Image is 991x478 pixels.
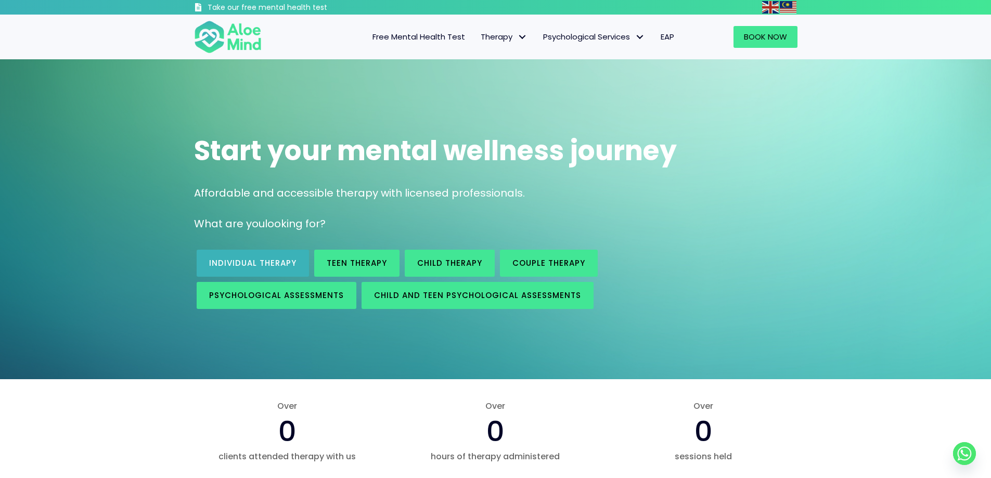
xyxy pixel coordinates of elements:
a: Take our free mental health test [194,3,383,15]
span: Psychological assessments [209,290,344,301]
a: Psychological assessments [197,282,356,309]
span: sessions held [610,450,797,462]
img: Aloe mind Logo [194,20,262,54]
p: Affordable and accessible therapy with licensed professionals. [194,186,797,201]
a: Child Therapy [405,250,495,277]
span: Book Now [744,31,787,42]
span: Psychological Services [543,31,645,42]
span: looking for? [265,216,326,231]
span: hours of therapy administered [402,450,589,462]
a: Free Mental Health Test [365,26,473,48]
a: Individual therapy [197,250,309,277]
img: ms [780,1,796,14]
span: 0 [278,411,297,451]
a: Whatsapp [953,442,976,465]
span: Over [194,400,381,412]
a: EAP [653,26,682,48]
span: Teen Therapy [327,257,387,268]
span: Child and Teen Psychological assessments [374,290,581,301]
span: Couple therapy [512,257,585,268]
a: English [762,1,780,13]
span: EAP [661,31,674,42]
span: 0 [486,411,505,451]
span: Over [402,400,589,412]
a: Teen Therapy [314,250,400,277]
a: Book Now [733,26,797,48]
a: Malay [780,1,797,13]
a: Child and Teen Psychological assessments [362,282,594,309]
span: Over [610,400,797,412]
span: What are you [194,216,265,231]
a: Psychological ServicesPsychological Services: submenu [535,26,653,48]
a: TherapyTherapy: submenu [473,26,535,48]
span: Psychological Services: submenu [633,30,648,45]
img: en [762,1,779,14]
span: Free Mental Health Test [372,31,465,42]
span: Individual therapy [209,257,297,268]
span: Therapy: submenu [515,30,530,45]
span: Child Therapy [417,257,482,268]
nav: Menu [275,26,682,48]
span: clients attended therapy with us [194,450,381,462]
span: Therapy [481,31,527,42]
a: Couple therapy [500,250,598,277]
span: 0 [694,411,713,451]
h3: Take our free mental health test [208,3,383,13]
span: Start your mental wellness journey [194,132,677,170]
